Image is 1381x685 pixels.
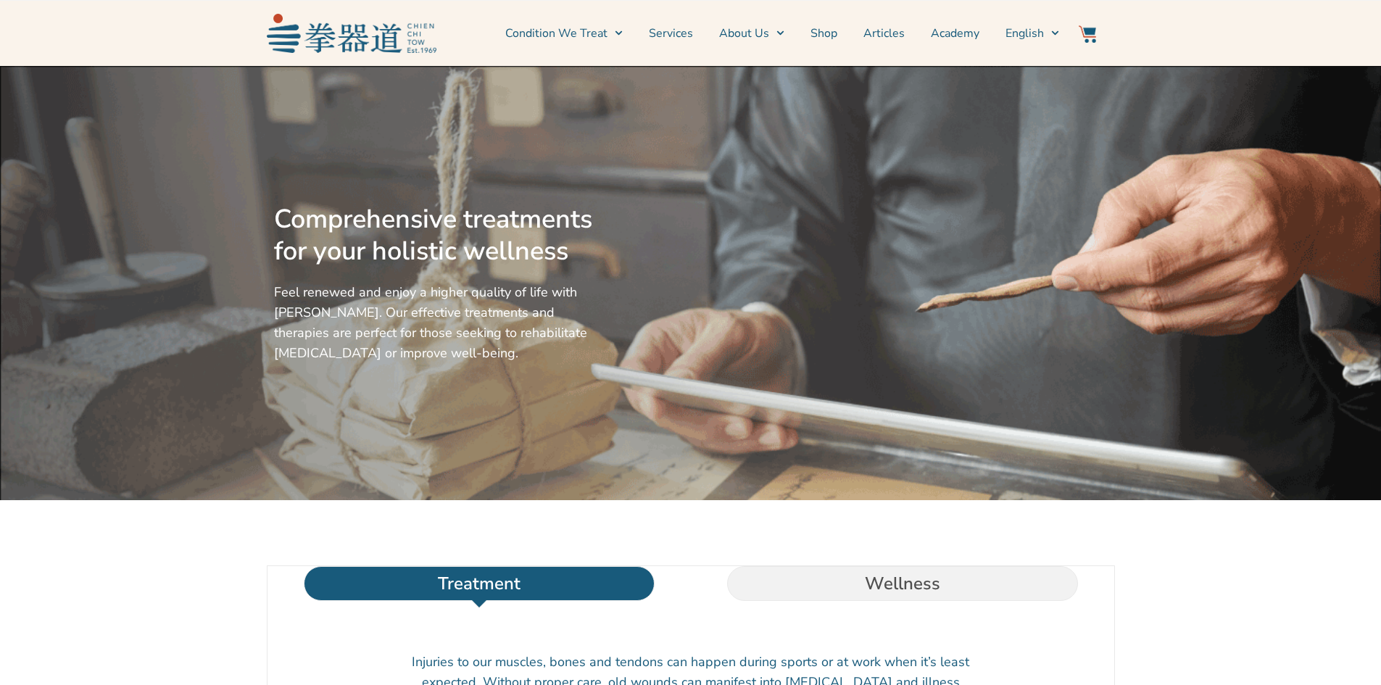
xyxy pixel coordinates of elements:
a: Shop [810,15,837,51]
a: About Us [719,15,784,51]
span: English [1005,25,1044,42]
h2: Comprehensive treatments for your holistic wellness [274,204,599,267]
p: Feel renewed and enjoy a higher quality of life with [PERSON_NAME]. Our effective treatments and ... [274,282,599,363]
a: Articles [863,15,905,51]
a: Condition We Treat [505,15,623,51]
a: Academy [931,15,979,51]
img: Website Icon-03 [1079,25,1096,43]
a: English [1005,15,1059,51]
nav: Menu [444,15,1060,51]
a: Services [649,15,693,51]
